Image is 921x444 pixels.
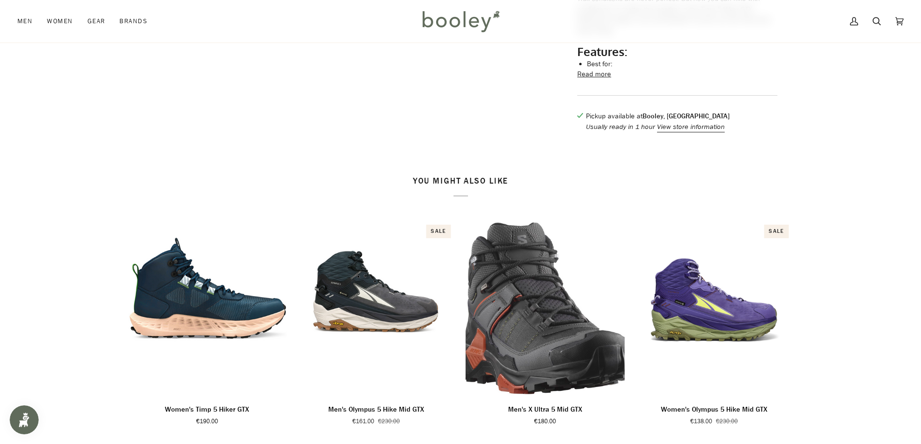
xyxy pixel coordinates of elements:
[132,372,282,396] button: Quick view
[128,401,287,426] a: Women's Timp 5 Hiker GTX
[296,220,456,426] product-grid-item: Men's Olympus 5 Hike Mid GTX
[296,220,456,397] product-grid-item-variant: 7.5 / Black / Gray
[128,176,794,196] h2: You might also like
[634,220,794,397] img: Altra Women's Olympus 5 Hike Mid GTX Purple - Booley Galway
[47,16,73,26] span: Women
[296,401,456,426] a: Men's Olympus 5 Hike Mid GTX
[328,404,424,415] p: Men's Olympus 5 Hike Mid GTX
[128,220,287,397] img: Altra Women's Timp 5 Hiker GTX Navy - Booley Galway
[165,404,249,415] p: Women's Timp 5 Hiker GTX
[508,404,582,415] p: Men's X Ultra 5 Mid GTX
[128,220,287,426] product-grid-item: Women's Timp 5 Hiker GTX
[17,16,32,26] span: Men
[196,417,218,426] span: €190.00
[296,220,456,397] a: Men's Olympus 5 Hike Mid GTX
[657,122,725,132] button: View store information
[634,220,794,426] product-grid-item: Women's Olympus 5 Hike Mid GTX
[661,404,767,415] p: Women's Olympus 5 Hike Mid GTX
[764,225,789,239] div: Sale
[466,220,625,426] product-grid-item: Men's X Ultra 5 Mid GTX
[119,16,147,26] span: Brands
[470,372,620,396] button: Quick view
[466,220,625,397] a: Men's X Ultra 5 Mid GTX
[586,122,730,132] p: Usually ready in 1 hour
[716,417,738,426] span: €230.00
[466,220,625,397] product-grid-item-variant: 8 / Asphalt / Castlerock / Burnt Ochre
[524,379,567,389] span: Quick view
[587,59,777,70] li: Best for:
[577,44,777,59] h2: Features:
[577,69,611,80] button: Read more
[352,417,374,426] span: €161.00
[10,405,39,434] iframe: Button to open loyalty program pop-up
[186,379,229,389] span: Quick view
[690,417,712,426] span: €138.00
[643,112,730,121] strong: Booley, [GEOGRAPHIC_DATA]
[418,7,503,35] img: Booley
[634,220,794,397] a: Women's Olympus 5 Hike Mid GTX
[128,220,287,397] a: Women's Timp 5 Hiker GTX
[426,225,451,239] div: Sale
[301,372,451,396] button: Quick view
[378,417,400,426] span: €230.00
[639,372,789,396] button: Quick view
[128,220,287,397] product-grid-item-variant: 4.5 / Navy
[692,379,735,389] span: Quick view
[634,220,794,397] product-grid-item-variant: 4.5 / Purple
[354,379,397,389] span: Quick view
[466,401,625,426] a: Men's X Ultra 5 Mid GTX
[534,417,556,426] span: €180.00
[586,111,730,122] p: Pickup available at
[296,220,456,397] img: Altra Men's Olympus 5 Hike Mid GTX Black / Gray - Booley Galway
[88,16,105,26] span: Gear
[634,401,794,426] a: Women's Olympus 5 Hike Mid GTX
[466,220,625,397] img: Salomon Men's X Ultra 5 Mid GTX Asphalt / Castlerock / Burnt Ochre - Booley Galway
